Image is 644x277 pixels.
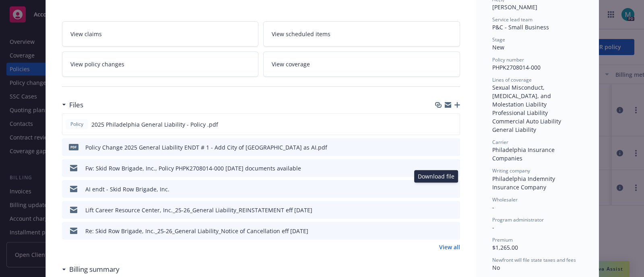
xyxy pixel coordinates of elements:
span: Wholesaler [492,196,518,203]
button: download file [437,206,443,214]
span: pdf [69,144,78,150]
span: New [492,43,504,51]
span: Service lead team [492,16,533,23]
button: download file [437,164,443,172]
button: preview file [450,227,457,235]
div: General Liability [492,125,582,134]
span: Writing company [492,167,530,174]
div: Sexual Misconduct, [MEDICAL_DATA], and Molestation Liability [492,83,582,109]
div: Download file [414,170,458,183]
a: View policy changes [62,51,259,77]
div: Fw: Skid Row Brigade, Inc., Policy PHPK2708014-000 [DATE] documents available [85,164,301,172]
span: Lines of coverage [492,76,532,83]
button: download file [437,227,443,235]
div: AI endt - Skid Row Brigade, Inc. [85,185,169,193]
span: View coverage [272,60,310,68]
button: preview file [449,120,456,129]
span: Philadelphia Insurance Companies [492,146,556,162]
span: P&C - Small Business [492,23,549,31]
span: View policy changes [70,60,124,68]
span: [PERSON_NAME] [492,3,537,11]
div: Files [62,100,83,110]
button: download file [437,185,443,193]
span: Carrier [492,139,508,146]
a: View coverage [263,51,460,77]
span: 2025 Philadelphia General Liability - Policy .pdf [91,120,218,129]
span: PHPK2708014-000 [492,64,541,71]
button: preview file [450,143,457,152]
a: View all [439,243,460,251]
div: Commercial Auto Liability [492,117,582,125]
h3: Files [69,100,83,110]
span: Policy number [492,56,524,63]
div: Lift Career Resource Center, Inc._25-26_General Liability_REINSTATEMENT eff [DATE] [85,206,312,214]
h3: Billing summary [69,264,120,275]
button: download file [436,120,443,129]
span: - [492,224,494,231]
div: Professional Liability [492,109,582,117]
span: Program administrator [492,216,544,223]
div: Policy Change 2025 General Liability ENDT # 1 - Add City of [GEOGRAPHIC_DATA] as AI.pdf [85,143,327,152]
span: View claims [70,30,102,38]
span: Policy [69,121,85,128]
button: preview file [450,185,457,193]
button: preview file [450,206,457,214]
span: - [492,203,494,211]
a: View claims [62,21,259,47]
div: Re: Skid Row Brigade, Inc._25-26_General Liability_Notice of Cancellation eff [DATE] [85,227,308,235]
span: View scheduled items [272,30,330,38]
a: View scheduled items [263,21,460,47]
div: Billing summary [62,264,120,275]
button: preview file [450,164,457,172]
span: Stage [492,36,505,43]
span: Premium [492,236,513,243]
span: Newfront will file state taxes and fees [492,256,576,263]
span: No [492,264,500,271]
span: Philadelphia Indemnity Insurance Company [492,175,557,191]
button: download file [437,143,443,152]
span: $1,265.00 [492,244,518,251]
